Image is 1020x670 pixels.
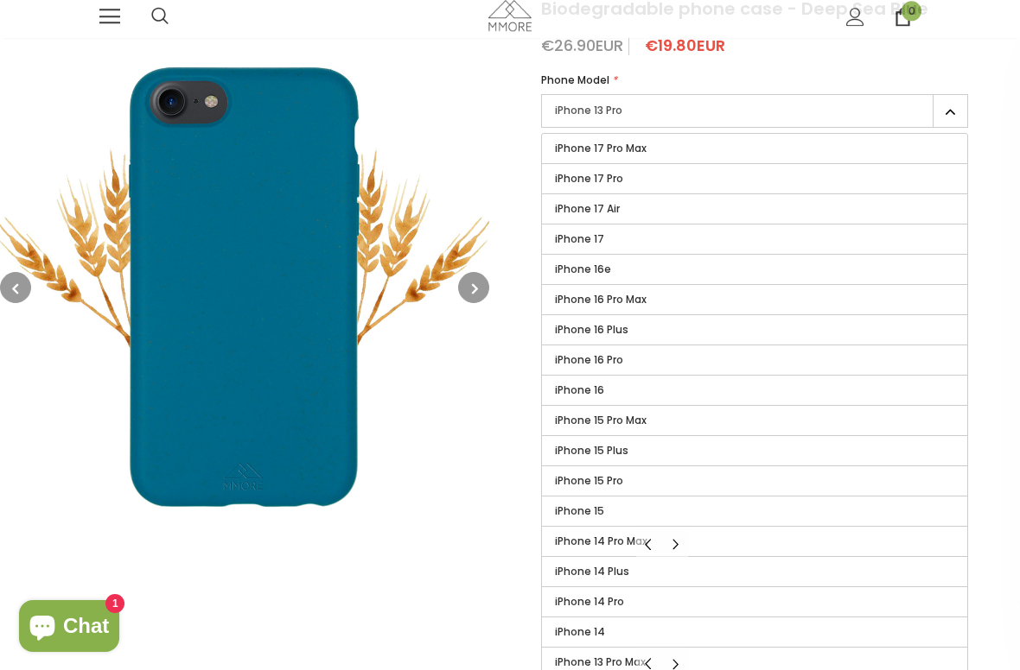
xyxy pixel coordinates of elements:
[541,73,609,87] span: Phone Model
[555,503,604,518] span: iPhone 15
[645,35,725,56] span: €19.80EUR
[555,534,647,548] span: iPhone 14 Pro Max
[555,352,623,367] span: iPhone 16 Pro
[555,292,647,307] span: iPhone 16 Pro Max
[894,13,912,31] a: 0
[555,473,623,488] span: iPhone 15 Pro
[555,413,647,427] span: iPhone 15 Pro Max
[555,171,623,186] span: iPhone 17 Pro
[555,443,628,458] span: iPhone 15 Plus
[555,262,611,276] span: iPhone 16e
[555,322,628,337] span: iPhone 16 Plus
[555,201,620,216] span: iPhone 17 Air
[488,5,532,35] img: MMORE Cases
[555,231,604,246] span: iPhone 17
[541,35,623,56] span: €26.90EUR
[14,600,124,656] inbox-online-store-chat: Shopify online store chat
[555,564,629,578] span: iPhone 14 Plus
[555,141,647,155] span: iPhone 17 Pro Max
[541,94,968,128] label: iPhone 13 Pro
[902,6,921,26] span: 0
[555,382,604,397] span: iPhone 16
